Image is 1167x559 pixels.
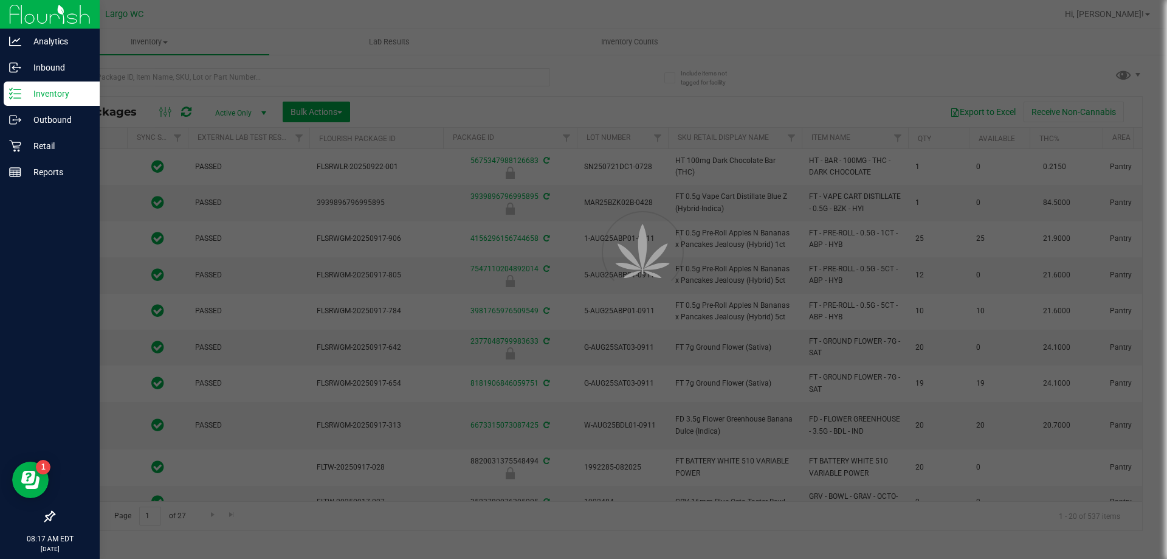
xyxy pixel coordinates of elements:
[21,139,94,153] p: Retail
[21,34,94,49] p: Analytics
[36,460,50,474] iframe: Resource center unread badge
[5,533,94,544] p: 08:17 AM EDT
[9,166,21,178] inline-svg: Reports
[12,462,49,498] iframe: Resource center
[21,165,94,179] p: Reports
[9,140,21,152] inline-svg: Retail
[9,88,21,100] inline-svg: Inventory
[21,86,94,101] p: Inventory
[21,60,94,75] p: Inbound
[21,113,94,127] p: Outbound
[5,544,94,554] p: [DATE]
[9,114,21,126] inline-svg: Outbound
[9,61,21,74] inline-svg: Inbound
[9,35,21,47] inline-svg: Analytics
